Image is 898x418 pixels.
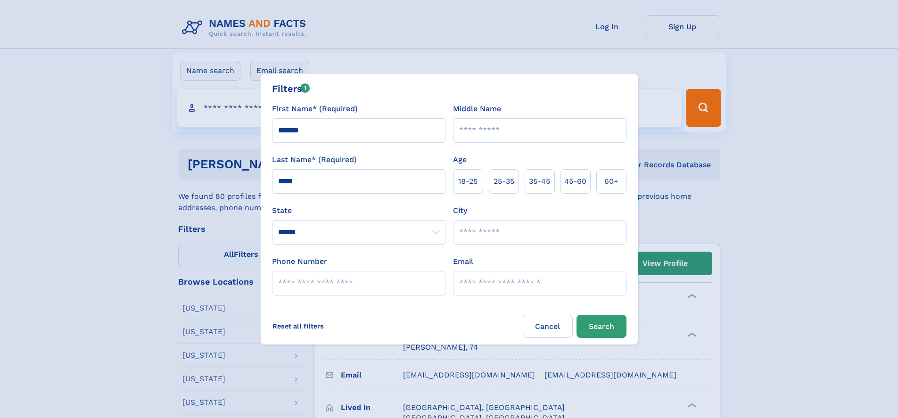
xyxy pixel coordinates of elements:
label: Last Name* (Required) [272,154,357,165]
label: Email [453,256,473,267]
label: Phone Number [272,256,327,267]
span: 25‑35 [494,176,514,187]
label: First Name* (Required) [272,103,358,115]
span: 35‑45 [529,176,550,187]
label: Cancel [523,315,573,338]
div: Filters [272,82,310,96]
label: Age [453,154,467,165]
label: City [453,205,467,216]
button: Search [577,315,626,338]
label: Middle Name [453,103,501,115]
span: 60+ [604,176,618,187]
span: 45‑60 [564,176,586,187]
span: 18‑25 [458,176,478,187]
label: State [272,205,445,216]
label: Reset all filters [266,315,330,337]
